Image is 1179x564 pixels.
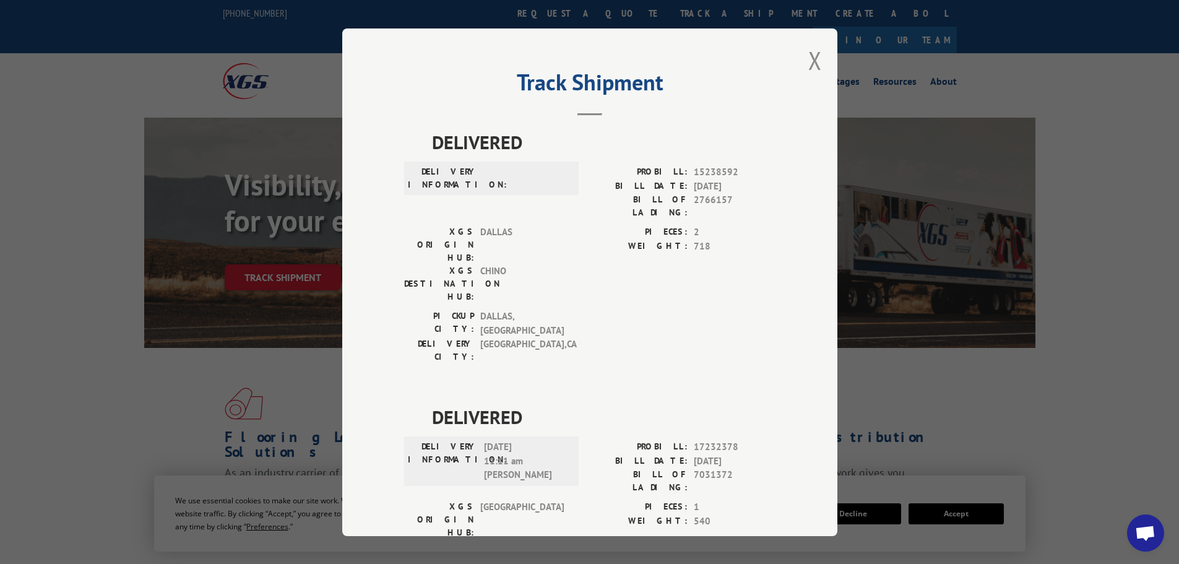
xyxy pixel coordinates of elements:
[404,264,474,303] label: XGS DESTINATION HUB:
[408,440,478,482] label: DELIVERY INFORMATION:
[590,500,688,514] label: PIECES:
[694,468,775,494] span: 7031372
[480,310,564,337] span: DALLAS , [GEOGRAPHIC_DATA]
[590,239,688,253] label: WEIGHT:
[404,500,474,539] label: XGS ORIGIN HUB:
[590,225,688,240] label: PIECES:
[694,239,775,253] span: 718
[480,225,564,264] span: DALLAS
[1127,514,1164,552] div: Open chat
[694,440,775,454] span: 17232378
[480,500,564,539] span: [GEOGRAPHIC_DATA]
[808,44,822,77] button: Close modal
[694,500,775,514] span: 1
[408,165,478,191] label: DELIVERY INFORMATION:
[694,179,775,193] span: [DATE]
[694,225,775,240] span: 2
[484,440,568,482] span: [DATE] 11:11 am [PERSON_NAME]
[590,514,688,528] label: WEIGHT:
[694,514,775,528] span: 540
[480,264,564,303] span: CHINO
[694,165,775,180] span: 15238592
[590,454,688,468] label: BILL DATE:
[432,128,775,156] span: DELIVERED
[480,337,564,363] span: [GEOGRAPHIC_DATA] , CA
[404,74,775,97] h2: Track Shipment
[694,193,775,219] span: 2766157
[590,440,688,454] label: PROBILL:
[404,337,474,363] label: DELIVERY CITY:
[404,310,474,337] label: PICKUP CITY:
[590,165,688,180] label: PROBILL:
[432,403,775,431] span: DELIVERED
[590,468,688,494] label: BILL OF LADING:
[404,225,474,264] label: XGS ORIGIN HUB:
[694,454,775,468] span: [DATE]
[590,179,688,193] label: BILL DATE:
[590,193,688,219] label: BILL OF LADING:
